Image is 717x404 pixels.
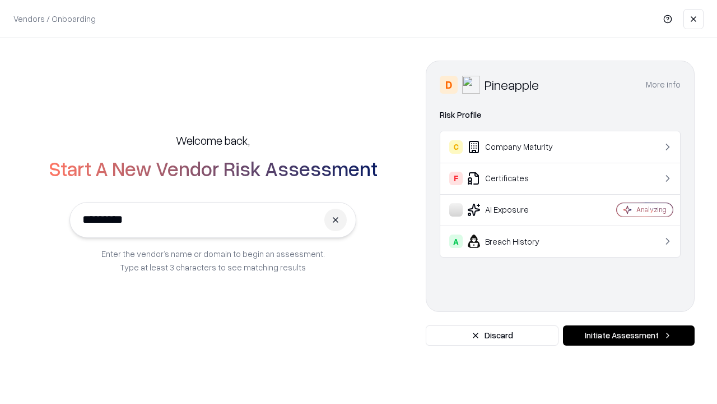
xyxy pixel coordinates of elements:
[449,140,463,154] div: C
[485,76,539,94] div: Pineapple
[13,13,96,25] p: Vendors / Onboarding
[449,140,583,154] div: Company Maturity
[449,203,583,217] div: AI Exposure
[449,172,463,185] div: F
[440,108,681,122] div: Risk Profile
[49,157,378,180] h2: Start A New Vendor Risk Assessment
[462,76,480,94] img: Pineapple
[449,235,583,248] div: Breach History
[646,75,681,95] button: More info
[563,325,695,346] button: Initiate Assessment
[176,132,250,148] h5: Welcome back,
[426,325,558,346] button: Discard
[636,205,667,214] div: Analyzing
[449,172,583,185] div: Certificates
[449,235,463,248] div: A
[101,247,325,274] p: Enter the vendor’s name or domain to begin an assessment. Type at least 3 characters to see match...
[440,76,458,94] div: D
